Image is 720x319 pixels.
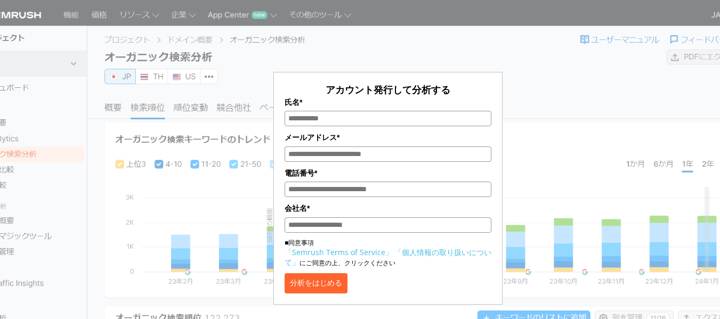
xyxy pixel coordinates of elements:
a: 「Semrush Terms of Service」 [285,247,393,257]
a: 「個人情報の取り扱いについて」 [285,247,491,267]
p: ■同意事項 にご同意の上、クリックください [285,238,491,268]
label: 電話番号* [285,167,491,179]
button: 分析をはじめる [285,273,347,293]
span: アカウント発行して分析する [326,83,450,96]
label: メールアドレス* [285,132,491,143]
